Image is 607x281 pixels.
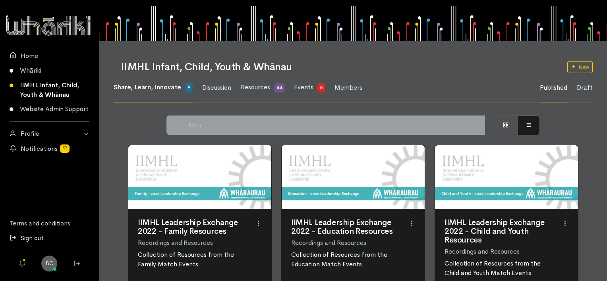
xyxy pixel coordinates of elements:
[334,83,362,92] span: Members
[185,83,193,92] span: 8
[317,83,325,92] span: 0
[241,83,270,91] span: Resources
[184,115,485,135] input: Filter
[202,83,231,92] span: Discussion
[202,73,231,102] a: Discussion
[114,73,193,102] a: Share, Learn, Innovate 8
[241,73,284,102] a: Resources 44
[121,62,558,73] h1: IIMHL Infant, Child, Youth & Whānau
[41,256,57,271] a: BC
[274,83,284,92] span: 44
[294,73,325,102] a: Events 0
[334,73,362,102] a: Members
[294,83,313,91] span: Events
[540,73,567,102] a: Published
[567,61,593,73] a: New
[114,83,181,91] span: Share, Learn, Innovate
[577,73,593,102] a: Draft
